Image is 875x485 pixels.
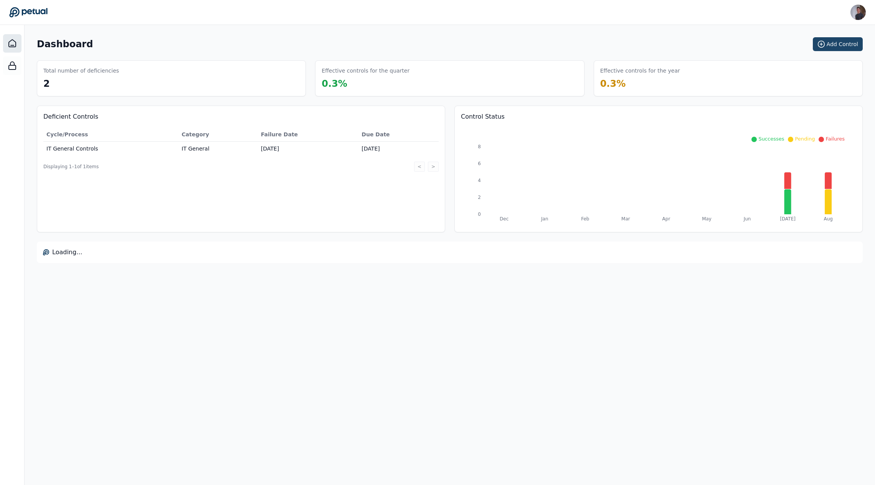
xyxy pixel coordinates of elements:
[43,164,99,170] span: Displaying 1– 1 of 1 items
[414,162,425,172] button: <
[541,216,548,222] tspan: Jan
[478,212,481,217] tspan: 0
[825,136,845,142] span: Failures
[3,34,21,53] a: Dashboard
[43,127,178,142] th: Cycle/Process
[37,242,863,263] div: Loading...
[358,127,439,142] th: Due Date
[621,216,630,222] tspan: Mar
[795,136,815,142] span: Pending
[478,144,481,149] tspan: 8
[258,127,359,142] th: Failure Date
[358,142,439,156] td: [DATE]
[600,78,626,89] span: 0.3 %
[702,216,712,222] tspan: May
[178,127,258,142] th: Category
[581,216,589,222] tspan: Feb
[478,161,481,166] tspan: 6
[43,142,178,156] td: IT General Controls
[37,38,93,50] h1: Dashboard
[600,67,680,74] h3: Effective controls for the year
[743,216,751,222] tspan: Jun
[322,78,347,89] span: 0.3 %
[43,112,439,121] h3: Deficient Controls
[3,56,21,75] a: SOC
[813,37,863,51] button: Add Control
[322,67,409,74] h3: Effective controls for the quarter
[758,136,784,142] span: Successes
[258,142,359,156] td: [DATE]
[9,7,48,18] a: Go to Dashboard
[662,216,670,222] tspan: Apr
[428,162,439,172] button: >
[43,67,119,74] h3: Total number of deficiencies
[850,5,866,20] img: Andrew Li
[43,78,50,89] span: 2
[178,142,258,156] td: IT General
[780,216,795,222] tspan: [DATE]
[500,216,508,222] tspan: Dec
[461,112,856,121] h3: Control Status
[478,195,481,200] tspan: 2
[478,178,481,183] tspan: 4
[824,216,833,222] tspan: Aug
